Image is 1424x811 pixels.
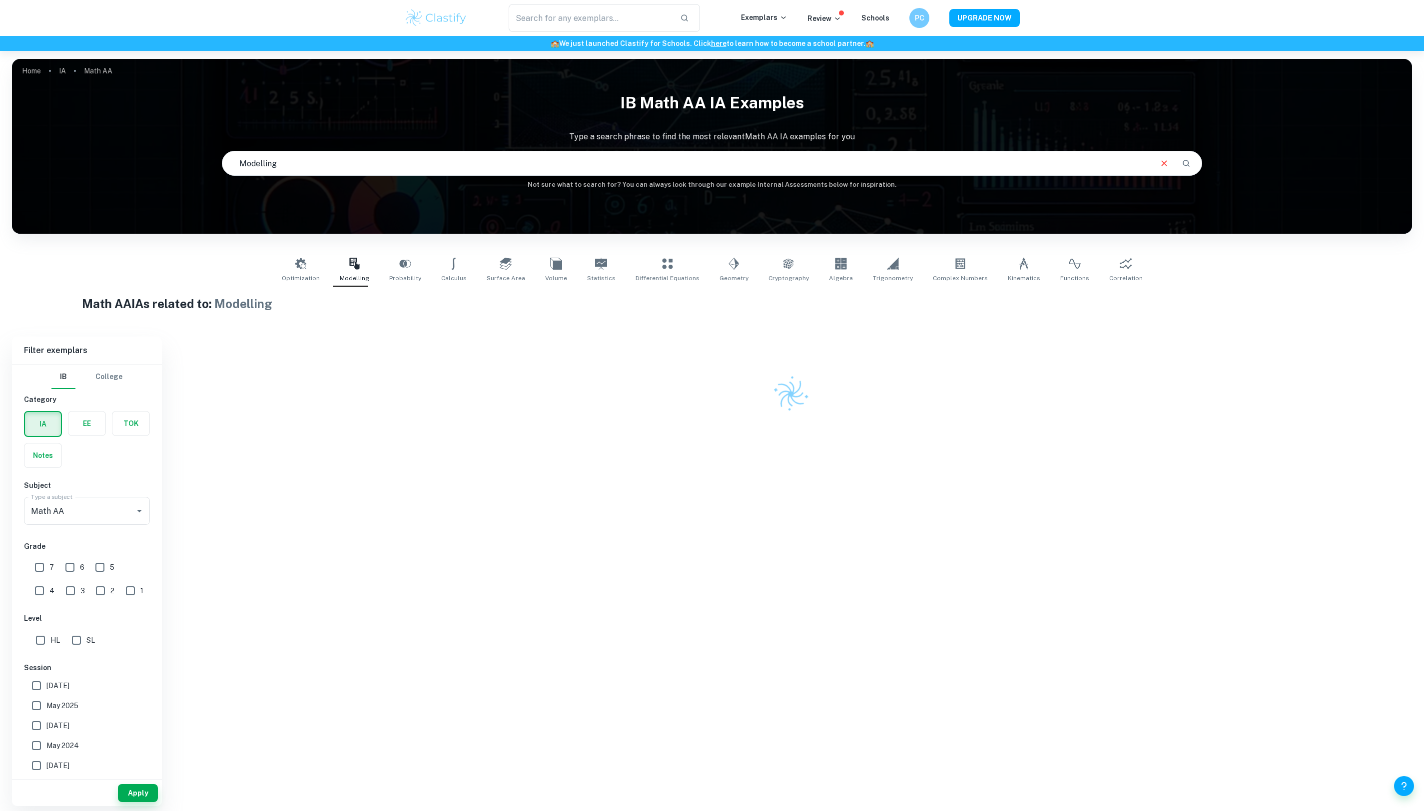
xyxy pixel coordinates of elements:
span: Functions [1060,274,1089,283]
p: Exemplars [741,12,787,23]
span: Trigonometry [873,274,913,283]
button: Apply [118,784,158,802]
span: 3 [80,585,85,596]
button: Open [132,504,146,518]
span: [DATE] [46,760,69,771]
img: Clastify logo [766,370,815,418]
span: Differential Equations [636,274,700,283]
span: 7 [49,562,54,573]
span: [DATE] [46,680,69,691]
h6: Grade [24,541,150,552]
span: SL [86,635,95,646]
span: Modelling [214,297,272,311]
span: Calculus [441,274,467,283]
a: here [711,39,726,47]
span: Probability [389,274,421,283]
span: Algebra [829,274,853,283]
button: UPGRADE NOW [949,9,1020,27]
button: Notes [24,443,61,467]
p: Math AA [84,65,112,76]
span: May 2024 [46,740,79,751]
span: Statistics [587,274,616,283]
span: Complex Numbers [933,274,988,283]
span: Geometry [719,274,748,283]
span: 6 [80,562,84,573]
span: 5 [110,562,114,573]
span: Volume [545,274,567,283]
p: Review [807,13,841,24]
h6: Not sure what to search for? You can always look through our example Internal Assessments below f... [12,180,1412,190]
label: Type a subject [31,492,72,501]
button: College [95,365,122,389]
h6: PC [914,12,925,23]
h6: We just launched Clastify for Schools. Click to learn how to become a school partner. [2,38,1422,49]
span: 4 [49,585,54,596]
span: 🏫 [551,39,559,47]
h6: Session [24,662,150,673]
span: Correlation [1109,274,1143,283]
div: Filter type choice [51,365,122,389]
input: Search for any exemplars... [509,4,672,32]
a: Schools [861,14,889,22]
span: Modelling [340,274,369,283]
span: [DATE] [46,720,69,731]
span: May 2025 [46,700,78,711]
button: Search [1178,155,1195,172]
span: 🏫 [865,39,874,47]
span: 2 [110,585,114,596]
h6: Level [24,613,150,624]
span: Optimization [282,274,320,283]
h6: Category [24,394,150,405]
p: Type a search phrase to find the most relevant Math AA IA examples for you [12,131,1412,143]
button: IB [51,365,75,389]
span: Kinematics [1008,274,1040,283]
a: Home [22,64,41,78]
img: Clastify logo [404,8,468,28]
h1: Math AA IAs related to: [82,295,1342,313]
button: Clear [1155,154,1174,173]
h1: IB Math AA IA examples [12,87,1412,119]
span: Surface Area [487,274,525,283]
button: EE [68,411,105,435]
span: HL [50,635,60,646]
button: PC [909,8,929,28]
button: IA [25,412,61,436]
button: Help and Feedback [1394,776,1414,796]
a: IA [59,64,66,78]
input: E.g. modelling a logo, player arrangements, shape of an egg... [222,149,1150,177]
button: TOK [112,411,149,435]
h6: Subject [24,480,150,491]
h6: Filter exemplars [12,337,162,365]
span: Cryptography [768,274,809,283]
span: 1 [140,585,143,596]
